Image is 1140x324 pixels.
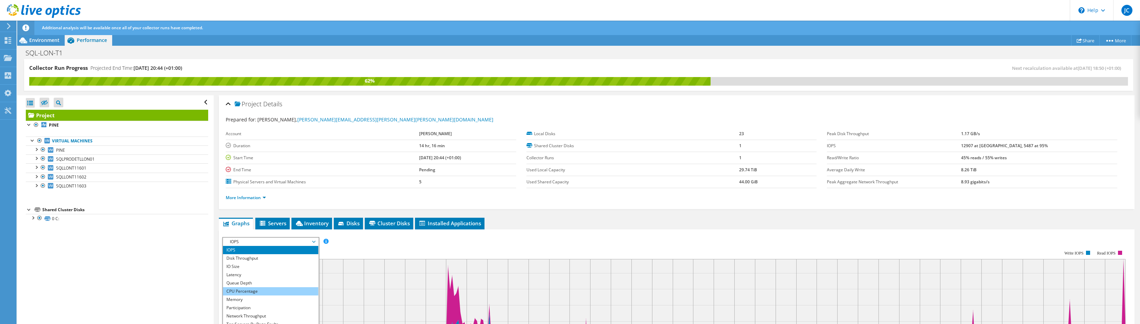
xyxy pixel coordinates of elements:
b: 23 [739,131,744,137]
li: Latency [223,271,318,279]
li: Queue Depth [223,279,318,287]
label: IOPS [827,142,961,149]
li: Participation [223,304,318,312]
a: SQLLONT11603 [26,182,208,191]
text: Write IOPS [1064,251,1084,256]
span: Project [235,101,262,108]
span: Environment [29,37,60,43]
b: 14 hr, 16 min [419,143,445,149]
label: Peak Aggregate Network Throughput [827,179,961,185]
span: Next recalculation available at [1012,65,1125,71]
span: [DATE] 18:50 (+01:00) [1078,65,1121,71]
label: Used Shared Capacity [526,179,739,185]
span: JC [1121,5,1132,16]
span: Cluster Disks [368,220,410,227]
a: [PERSON_NAME][EMAIL_ADDRESS][PERSON_NAME][PERSON_NAME][DOMAIN_NAME] [297,116,493,123]
a: More [1099,35,1131,46]
label: Account [226,130,419,137]
a: SQLLONT11602 [26,173,208,182]
a: SQLLONT11601 [26,163,208,172]
a: More Information [226,195,266,201]
span: IOPS [226,238,315,246]
b: 1 [739,143,742,149]
span: PINE [56,147,65,153]
b: 29.74 TiB [739,167,757,173]
li: Network Throughput [223,312,318,320]
span: SQLLONT11602 [56,174,86,180]
li: Disk Throughput [223,254,318,262]
b: 5 [419,179,422,185]
label: Duration [226,142,419,149]
label: Peak Disk Throughput [827,130,961,137]
h4: Projected End Time: [90,64,182,72]
b: 8.26 TiB [961,167,977,173]
a: 0 C: [26,214,208,223]
b: Pending [419,167,435,173]
li: IO Size [223,262,318,271]
b: 8.93 gigabits/s [961,179,990,185]
span: Installed Applications [418,220,481,227]
b: 12907 at [GEOGRAPHIC_DATA], 5487 at 95% [961,143,1048,149]
span: Servers [259,220,286,227]
li: CPU Percentage [223,287,318,295]
svg: \n [1078,7,1085,13]
label: Prepared for: [226,116,256,123]
span: Disks [337,220,360,227]
label: Physical Servers and Virtual Machines [226,179,419,185]
text: Read IOPS [1097,251,1116,256]
div: 62% [29,77,711,85]
label: Local Disks [526,130,739,137]
a: PINE [26,145,208,154]
label: Collector Runs [526,154,739,161]
b: 1 [739,155,742,161]
b: 44.00 GiB [739,179,758,185]
label: End Time [226,166,419,173]
li: IOPS [223,246,318,254]
label: Start Time [226,154,419,161]
a: Share [1071,35,1100,46]
span: Performance [77,37,107,43]
label: Average Daily Write [827,166,961,173]
span: Graphs [222,220,249,227]
span: SQLLONT11601 [56,165,86,171]
a: Virtual Machines [26,137,208,145]
label: Shared Cluster Disks [526,142,739,149]
label: Read/Write Ratio [827,154,961,161]
label: Used Local Capacity [526,166,739,173]
a: SQLPRODETLLON01 [26,154,208,163]
span: SQLPRODETLLON01 [56,156,95,162]
span: Inventory [295,220,329,227]
span: Additional analysis will be available once all of your collector runs have completed. [42,25,203,31]
h1: SQL-LON-T1 [22,49,73,57]
span: [PERSON_NAME], [257,116,493,123]
div: Shared Cluster Disks [42,206,208,214]
a: PINE [26,121,208,130]
a: Project [26,110,208,121]
span: [DATE] 20:44 (+01:00) [134,65,182,71]
b: 1.17 GB/s [961,131,980,137]
b: [PERSON_NAME] [419,131,452,137]
b: 45% reads / 55% writes [961,155,1007,161]
li: Memory [223,295,318,304]
span: Details [263,100,282,108]
b: PINE [49,122,59,128]
span: SQLLONT11603 [56,183,86,189]
b: [DATE] 20:44 (+01:00) [419,155,461,161]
